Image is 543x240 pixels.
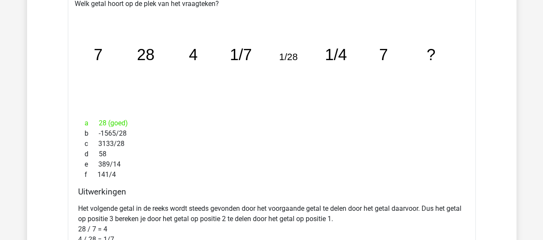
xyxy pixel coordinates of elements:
[78,118,465,128] div: 28 (goed)
[188,46,197,64] tspan: 4
[85,139,98,149] span: c
[78,187,465,197] h4: Uitwerkingen
[78,128,465,139] div: -1565/28
[426,46,435,64] tspan: ?
[85,128,99,139] span: b
[279,52,297,62] tspan: 1/28
[78,159,465,170] div: 389/14
[379,46,388,64] tspan: 7
[325,46,346,64] tspan: 1/4
[230,46,252,64] tspan: 1/7
[78,170,465,180] div: 141/4
[85,149,99,159] span: d
[78,139,465,149] div: 3133/28
[85,118,99,128] span: a
[85,159,98,170] span: e
[94,46,103,64] tspan: 7
[85,170,97,180] span: f
[78,149,465,159] div: 58
[137,46,154,64] tspan: 28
